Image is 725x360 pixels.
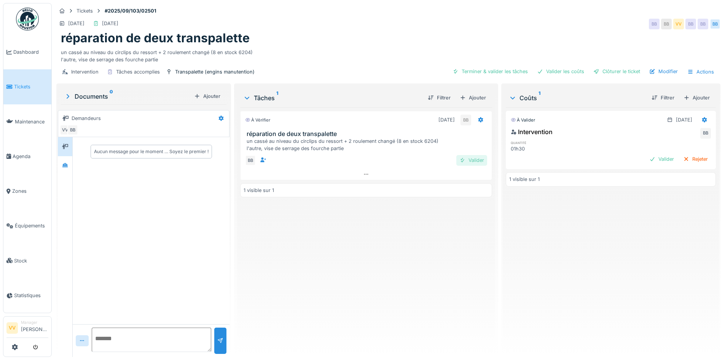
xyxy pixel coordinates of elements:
div: BB [661,19,672,29]
div: Modifier [646,66,681,77]
div: [DATE] [438,116,455,123]
div: BB [460,115,471,125]
div: Manager [21,320,48,325]
a: Tickets [3,69,51,104]
span: Dashboard [13,48,48,56]
div: 1 visible sur 1 [244,187,274,194]
div: Actions [684,66,717,77]
div: Demandeurs [72,115,101,122]
a: Dashboard [3,35,51,69]
div: Valider [646,154,677,164]
sup: 1 [539,93,540,102]
div: BB [710,19,720,29]
img: Badge_color-CXgf-gQk.svg [16,8,39,30]
a: VV Manager[PERSON_NAME] [6,320,48,338]
div: Ajouter [191,91,223,101]
div: BB [685,19,696,29]
div: À vérifier [245,117,270,123]
div: Aucun message pour le moment … Soyez le premier ! [94,148,209,155]
div: Valider les coûts [534,66,587,77]
span: Zones [12,187,48,195]
div: BB [700,128,711,139]
span: Maintenance [15,118,48,125]
div: BB [245,155,256,166]
span: Agenda [13,153,48,160]
div: Terminer & valider les tâches [449,66,531,77]
div: Tickets [76,7,93,14]
span: Tickets [14,83,48,90]
div: Rejeter [680,154,711,164]
div: À valider [511,117,535,123]
div: Clôturer le ticket [590,66,643,77]
h3: réparation de deux transpalette [247,130,488,138]
div: [DATE] [68,20,84,27]
div: Documents [64,92,191,101]
div: Filtrer [649,93,677,103]
li: [PERSON_NAME] [21,320,48,336]
span: Stock [14,257,48,264]
a: Équipements [3,208,51,243]
a: Statistiques [3,278,51,313]
div: 1 visible sur 1 [509,176,540,183]
div: Tâches accomplies [116,68,160,75]
div: BB [67,125,78,135]
div: BB [698,19,708,29]
div: Ajouter [457,93,489,103]
div: [DATE] [676,116,692,123]
sup: 0 [110,92,113,101]
sup: 1 [276,93,278,102]
div: un cassé au niveau du circlips du ressort + 2 roulement changé (8 en stock 6204) l'autre, vise de... [61,46,716,63]
a: Maintenance [3,104,51,139]
a: Stock [3,243,51,278]
div: Tâches [243,93,421,102]
div: un cassé au niveau du circlips du ressort + 2 roulement changé (8 en stock 6204) l'autre, vise de... [247,138,488,152]
strong: #2025/09/103/02501 [102,7,159,14]
div: Valider [456,155,487,165]
div: VV [60,125,70,135]
div: Intervention [71,68,99,75]
div: VV [673,19,684,29]
a: Agenda [3,139,51,174]
div: Intervention [511,127,553,136]
div: Ajouter [680,93,713,103]
div: Transpalette (engins manutention) [175,68,255,75]
span: Équipements [15,222,48,229]
h6: quantité [511,140,576,145]
span: Statistiques [14,292,48,299]
h1: réparation de deux transpalette [61,31,250,45]
li: VV [6,322,18,334]
div: BB [649,19,660,29]
div: Coûts [509,93,645,102]
div: [DATE] [102,20,118,27]
div: Filtrer [425,93,454,103]
a: Zones [3,174,51,208]
div: 01h30 [511,145,576,152]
